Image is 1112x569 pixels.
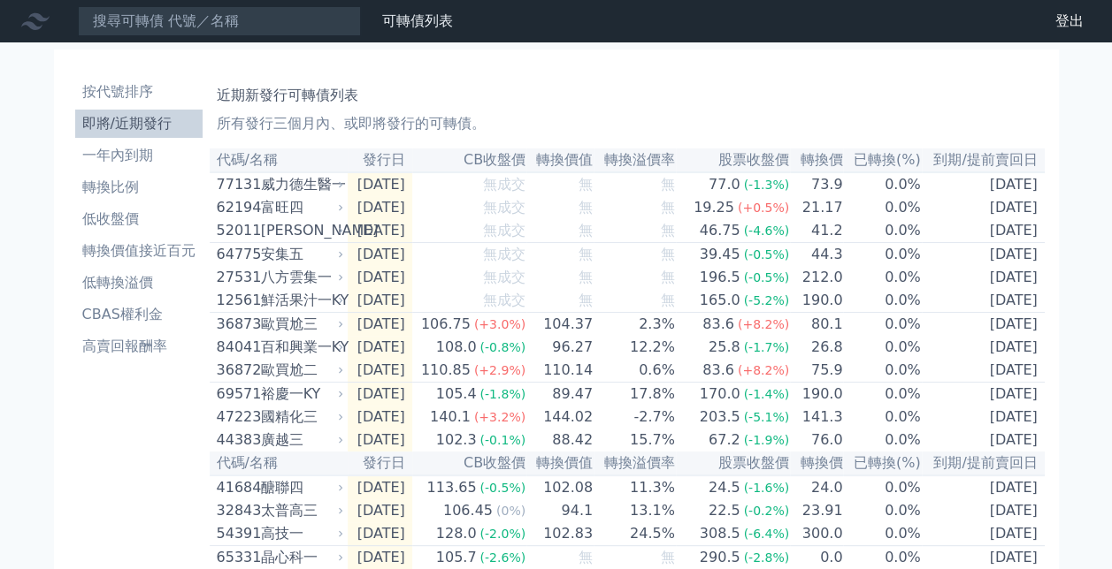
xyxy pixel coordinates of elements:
[348,313,412,337] td: [DATE]
[843,451,921,475] th: 已轉換(%)
[790,266,843,289] td: 212.0
[790,406,843,429] td: 141.3
[699,314,738,335] div: 83.6
[217,314,257,335] div: 36873
[348,522,412,546] td: [DATE]
[661,222,675,239] span: 無
[348,383,412,406] td: [DATE]
[261,523,341,544] div: 高技一
[594,429,676,451] td: 15.7%
[743,293,789,307] span: (-5.2%)
[579,176,593,193] span: 無
[526,475,594,499] td: 102.08
[348,289,412,313] td: [DATE]
[261,500,341,521] div: 太普高三
[705,337,744,358] div: 25.8
[843,219,921,243] td: 0.0%
[348,196,412,219] td: [DATE]
[790,289,843,313] td: 190.0
[743,433,789,447] span: (-1.9%)
[705,500,744,521] div: 22.5
[705,429,744,451] div: 67.2
[922,219,1045,243] td: [DATE]
[594,336,676,359] td: 12.2%
[790,196,843,219] td: 21.17
[474,317,525,331] span: (+3.0%)
[594,499,676,522] td: 13.1%
[75,209,203,230] li: 低收盤價
[483,222,525,239] span: 無成交
[922,429,1045,451] td: [DATE]
[743,527,789,541] span: (-6.4%)
[922,289,1045,313] td: [DATE]
[696,220,744,241] div: 46.75
[217,267,257,288] div: 27531
[479,481,525,495] span: (-0.5%)
[743,481,789,495] span: (-1.6%)
[790,451,843,475] th: 轉換價
[922,266,1045,289] td: [DATE]
[75,300,203,329] a: CBAS權利金
[261,429,341,451] div: 廣越三
[474,410,525,424] span: (+3.2%)
[594,522,676,546] td: 24.5%
[579,269,593,285] span: 無
[217,547,257,568] div: 65331
[661,549,675,565] span: 無
[483,292,525,308] span: 無成交
[261,337,341,358] div: 百和興業一KY
[217,174,257,195] div: 77131
[526,406,594,429] td: 144.02
[661,269,675,285] span: 無
[75,272,203,293] li: 低轉換溢價
[526,336,594,359] td: 96.27
[433,337,480,358] div: 108.0
[348,475,412,499] td: [DATE]
[790,148,843,172] th: 轉換價
[843,383,921,406] td: 0.0%
[217,290,257,311] div: 12561
[75,81,203,102] li: 按代號排序
[75,110,203,138] a: 即將/近期發行
[661,246,675,262] span: 無
[261,290,341,311] div: 鮮活果汁一KY
[217,220,257,241] div: 52011
[418,314,474,335] div: 106.75
[696,523,744,544] div: 308.5
[418,360,474,381] div: 110.85
[75,141,203,170] a: 一年內到期
[433,429,480,451] div: 102.3
[922,475,1045,499] td: [DATE]
[75,237,203,265] a: 轉換價值接近百元
[738,201,789,215] span: (+0.5%)
[743,387,789,401] span: (-1.4%)
[922,172,1045,196] td: [DATE]
[696,406,744,428] div: 203.5
[440,500,496,521] div: 106.45
[661,292,675,308] span: 無
[696,244,744,265] div: 39.45
[594,148,676,172] th: 轉換溢價率
[790,172,843,196] td: 73.9
[75,78,203,106] a: 按代號排序
[790,243,843,267] td: 44.3
[483,246,525,262] span: 無成交
[261,220,341,241] div: [PERSON_NAME]
[843,522,921,546] td: 0.0%
[922,499,1045,522] td: [DATE]
[743,224,789,238] span: (-4.6%)
[217,85,1038,106] h1: 近期新發行可轉債列表
[496,504,525,518] span: (0%)
[75,113,203,134] li: 即將/近期發行
[843,475,921,499] td: 0.0%
[790,336,843,359] td: 26.8
[922,522,1045,546] td: [DATE]
[423,477,479,498] div: 113.65
[75,205,203,233] a: 低收盤價
[217,523,257,544] div: 54391
[75,304,203,325] li: CBAS權利金
[738,317,789,331] span: (+8.2%)
[75,145,203,166] li: 一年內到期
[594,359,676,383] td: 0.6%
[433,547,480,568] div: 105.7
